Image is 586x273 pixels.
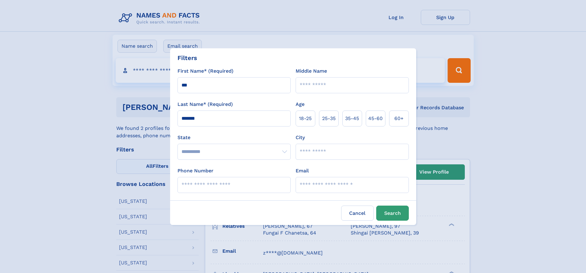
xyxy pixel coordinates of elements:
[177,53,197,62] div: Filters
[177,101,233,108] label: Last Name* (Required)
[296,67,327,75] label: Middle Name
[296,134,305,141] label: City
[341,206,374,221] label: Cancel
[345,115,359,122] span: 35‑45
[376,206,409,221] button: Search
[394,115,404,122] span: 60+
[177,67,233,75] label: First Name* (Required)
[299,115,312,122] span: 18‑25
[177,167,213,175] label: Phone Number
[368,115,383,122] span: 45‑60
[177,134,291,141] label: State
[322,115,336,122] span: 25‑35
[296,101,305,108] label: Age
[296,167,309,175] label: Email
